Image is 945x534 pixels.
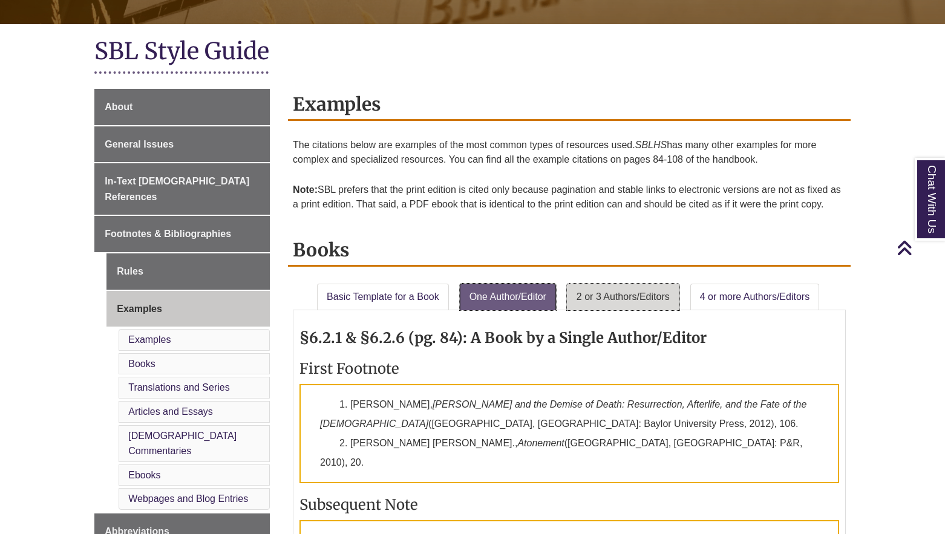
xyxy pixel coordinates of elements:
[299,359,839,378] h3: First Footnote
[128,382,230,392] a: Translations and Series
[128,431,237,457] a: [DEMOGRAPHIC_DATA] Commentaries
[94,36,851,68] h1: SBL Style Guide
[460,284,556,310] a: One Author/Editor
[299,384,839,483] p: 1. [PERSON_NAME], ([GEOGRAPHIC_DATA], [GEOGRAPHIC_DATA]: Baylor University Press, 2012), 106.
[288,235,851,267] h2: Books
[94,216,270,252] a: Footnotes & Bibliographies
[128,334,171,345] a: Examples
[293,133,846,172] p: The citations below are examples of the most common types of resources used. has many other examp...
[293,184,318,195] strong: Note:
[105,139,174,149] span: General Issues
[690,284,819,310] a: 4 or more Authors/Editors
[320,438,802,467] span: 2. [PERSON_NAME] [PERSON_NAME]., ([GEOGRAPHIC_DATA], [GEOGRAPHIC_DATA]: P&R, 2010), 20.
[128,470,160,480] a: Ebooks
[106,291,270,327] a: Examples
[897,239,942,256] a: Back to Top
[106,253,270,290] a: Rules
[94,89,270,125] a: About
[128,359,155,369] a: Books
[288,89,851,121] h2: Examples
[320,399,806,429] em: [PERSON_NAME] and the Demise of Death: Resurrection, Afterlife, and the Fate of the [DEMOGRAPHIC_...
[299,328,467,347] strong: §6.2.1 & §6.2.6 (pg. 84):
[635,140,667,150] em: SBLHS
[293,178,846,217] p: SBL prefers that the print edition is cited only because pagination and stable links to electroni...
[299,495,839,514] h3: Subsequent Note
[471,328,707,347] strong: A Book by a Single Author/Editor
[128,406,213,417] a: Articles and Essays
[567,284,679,310] a: 2 or 3 Authors/Editors
[317,284,449,310] a: Basic Template for a Book
[128,493,248,504] a: Webpages and Blog Entries
[94,126,270,163] a: General Issues
[105,102,132,112] span: About
[94,163,270,215] a: In-Text [DEMOGRAPHIC_DATA] References
[105,176,249,202] span: In-Text [DEMOGRAPHIC_DATA] References
[105,229,231,239] span: Footnotes & Bibliographies
[517,438,564,448] em: Atonement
